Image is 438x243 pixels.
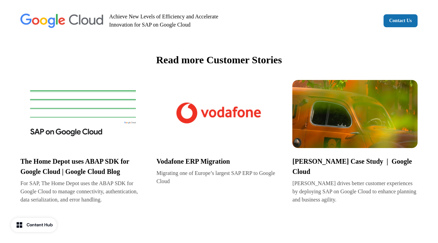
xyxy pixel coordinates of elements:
p: For SAP, The Home Depot uses the ABAP SDK for Google Cloud to manage connectivity, authentication... [20,179,146,204]
p: Achieve New Levels of Efficiency and Accelerate Innovation for SAP on Google Cloud [109,13,226,29]
p: The Home Depot uses ABAP SDK for Google Cloud | Google Cloud Blog [20,156,146,177]
p: [PERSON_NAME] Case Study | Google Cloud [292,156,418,177]
p: Vodafone ERP Migration [157,156,282,166]
button: Content Hub [11,218,57,232]
p: Migrating one of Europe’s largest SAP ERP to Google Cloud [157,169,282,185]
p: [PERSON_NAME] drives better customer experiences by deploying SAP on Google Cloud to enhance plan... [292,179,418,204]
div: Content Hub [27,222,53,228]
a: Contact Us [384,14,418,27]
strong: Read more Customer Stories [156,54,282,65]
